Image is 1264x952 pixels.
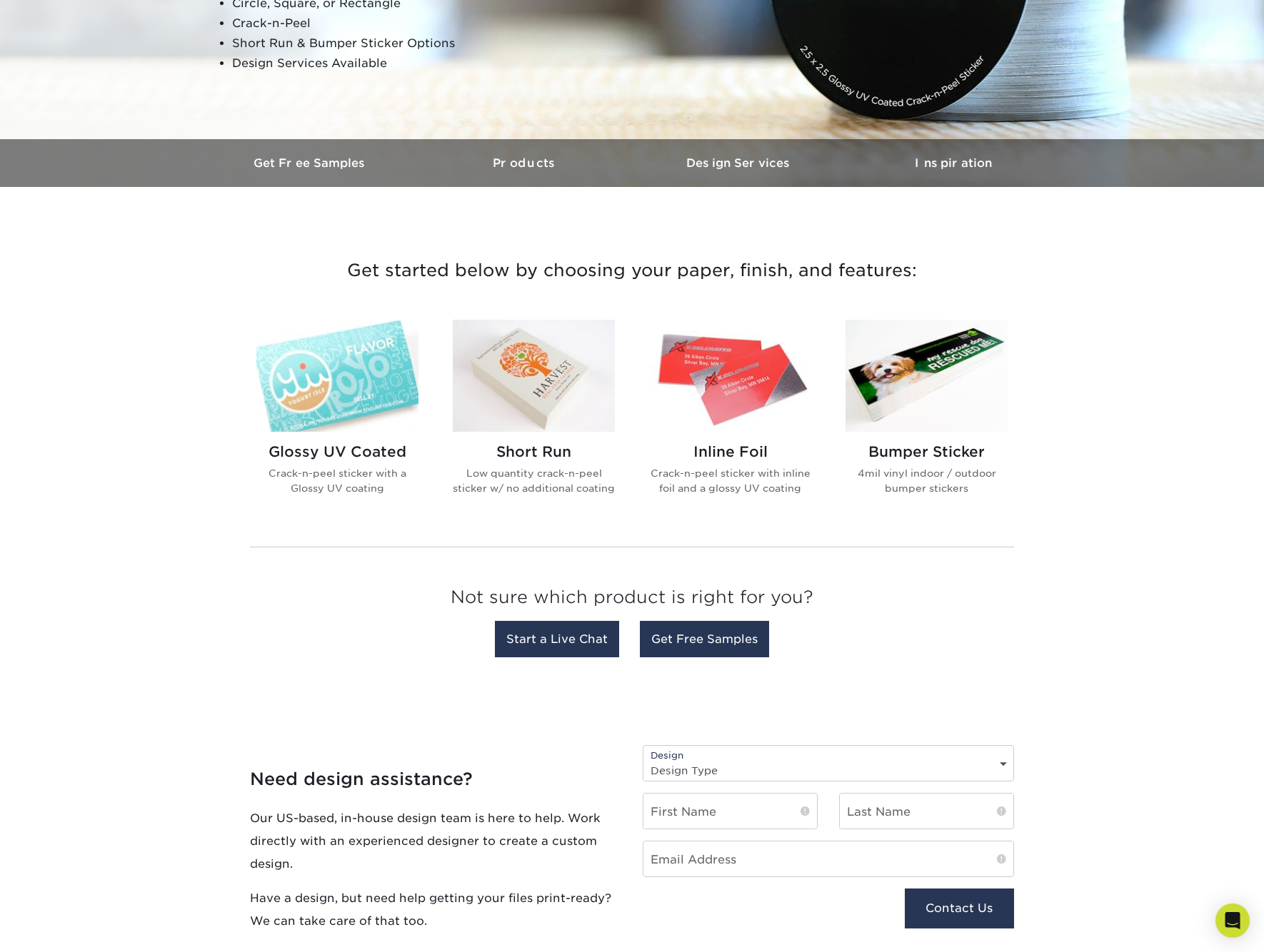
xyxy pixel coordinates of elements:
a: Short Run Stickers Short Run Low quantity crack-n-peel sticker w/ no additional coating [453,320,615,518]
a: Design Services [632,139,846,187]
h2: Inline Foil [649,443,811,460]
a: Bumper Sticker Stickers Bumper Sticker 4mil vinyl indoor / outdoor bumper stickers [846,320,1008,518]
img: Inline Foil Stickers [649,320,811,432]
a: Start a Live Chat [495,621,619,657]
p: Crack-n-peel sticker with a Glossy UV coating [256,466,418,495]
li: Design Services Available [232,54,578,74]
h3: Products [418,156,632,170]
h2: Glossy UV Coated [256,443,418,460]
p: Our US-based, in-house design team is here to help. Work directly with an experienced designer to... [250,806,621,875]
img: Short Run Stickers [453,320,615,432]
li: Short Run & Bumper Sticker Options [232,34,578,54]
h3: Get started below by choosing your paper, finish, and features: [214,238,1050,303]
p: Have a design, but need help getting your files print-ready? We can take care of that too. [250,886,621,932]
p: Low quantity crack-n-peel sticker w/ no additional coating [453,466,615,495]
h3: Design Services [632,156,846,170]
h3: Not sure which product is right for you? [250,576,1014,625]
p: 4mil vinyl indoor / outdoor bumper stickers [846,466,1008,495]
a: Inline Foil Stickers Inline Foil Crack-n-peel sticker with inline foil and a glossy UV coating [649,320,811,518]
img: Bumper Sticker Stickers [846,320,1008,432]
li: Crack-n-Peel [232,14,578,34]
p: Crack-n-peel sticker with inline foil and a glossy UV coating [649,466,811,495]
img: Glossy UV Coated Stickers [256,320,418,432]
h2: Short Run [453,443,615,460]
h4: Need design assistance? [250,769,621,789]
a: Products [418,139,632,187]
a: Get Free Samples [640,621,769,657]
div: Open Intercom Messenger [1215,903,1250,938]
a: Glossy UV Coated Stickers Glossy UV Coated Crack-n-peel sticker with a Glossy UV coating [256,320,418,518]
a: Get Free Samples [204,139,418,187]
h3: Inspiration [846,156,1060,170]
a: Inspiration [846,139,1060,187]
h3: Get Free Samples [204,156,418,170]
h2: Bumper Sticker [846,443,1008,460]
button: Contact Us [905,888,1014,928]
iframe: reCAPTCHA [643,888,834,938]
